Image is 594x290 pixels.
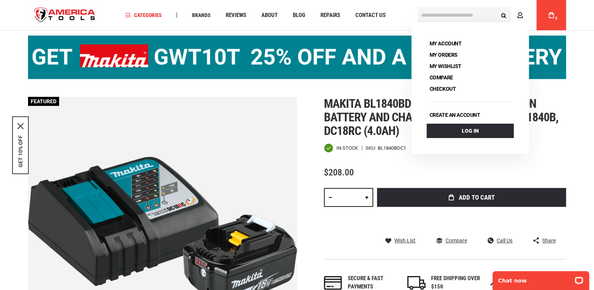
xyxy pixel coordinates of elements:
[427,38,464,49] a: My Account
[394,238,416,243] span: Wish List
[377,188,566,207] button: Add to Cart
[375,209,567,231] iframe: Secure express checkout frame
[488,266,594,290] iframe: LiveChat chat widget
[378,146,406,150] div: BL1840BDC1
[28,1,102,29] a: store logo
[28,36,566,79] img: BOGO: Buy the Makita® XGT IMpact Wrench (GWT10T), get the BL4040 4ah Battery FREE!
[427,110,483,120] a: Create an account
[17,135,23,167] button: GET 10% OFF
[436,237,467,244] a: Compare
[17,123,23,129] svg: close icon
[427,61,464,71] a: My Wishlist
[497,238,513,243] span: Call Us
[324,143,358,153] div: Availability
[427,72,455,83] a: Compare
[122,10,165,20] a: Categories
[496,8,511,22] button: Search
[222,10,250,20] a: Reviews
[427,50,460,60] a: My Orders
[192,12,211,18] span: Brands
[555,16,557,20] span: 0
[488,237,513,244] a: Call Us
[289,10,309,20] a: Blog
[336,146,358,150] span: In stock
[226,12,246,18] span: Reviews
[459,194,495,201] span: Add to Cart
[407,276,425,290] img: shipping
[125,12,162,18] span: Categories
[324,96,558,138] span: Makita bl1840bdc1 18v lxt® lithium-ion battery and charger starter pack, bl1840b, dc18rc (4.0ah)
[366,146,378,150] strong: SKU
[352,10,389,20] a: Contact Us
[427,124,514,138] a: Log In
[427,84,458,94] a: Checkout
[317,10,344,20] a: Repairs
[542,238,556,243] span: Share
[17,123,23,129] button: Close
[324,276,342,290] img: payments
[385,237,416,244] a: Wish List
[445,238,467,243] span: Compare
[258,10,281,20] a: About
[293,12,305,18] span: Blog
[324,167,354,178] span: $208.00
[261,12,278,18] span: About
[320,12,340,18] span: Repairs
[189,10,214,20] a: Brands
[28,1,102,29] img: America Tools
[355,12,386,18] span: Contact Us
